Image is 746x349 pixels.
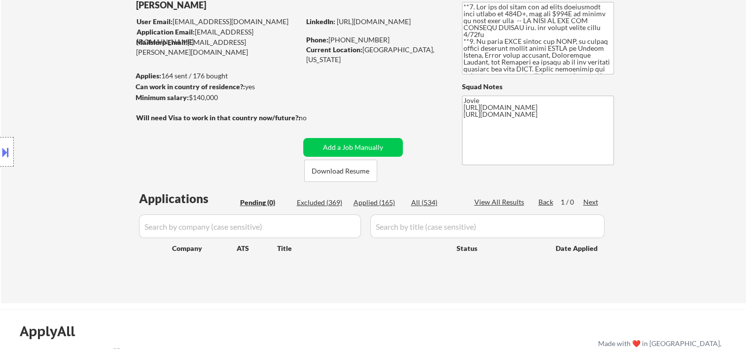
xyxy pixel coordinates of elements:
div: Next [583,197,599,207]
button: Download Resume [304,160,377,182]
strong: Can work in country of residence?: [136,82,245,91]
button: Add a Job Manually [303,138,403,157]
div: [EMAIL_ADDRESS][PERSON_NAME][DOMAIN_NAME] [136,37,300,57]
div: Date Applied [556,244,599,253]
div: ApplyAll [20,323,86,340]
strong: Mailslurp Email: [136,38,187,46]
strong: LinkedIn: [306,17,335,26]
div: $140,000 [136,93,300,103]
div: no [299,113,327,123]
a: [URL][DOMAIN_NAME] [337,17,411,26]
div: ATS [237,244,277,253]
input: Search by company (case sensitive) [139,214,361,238]
strong: Application Email: [137,28,195,36]
div: Pending (0) [240,198,289,208]
div: Title [277,244,447,253]
div: Company [172,244,237,253]
div: [PHONE_NUMBER] [306,35,446,45]
div: 164 sent / 176 bought [136,71,300,81]
input: Search by title (case sensitive) [370,214,604,238]
div: Excluded (369) [297,198,346,208]
div: 1 / 0 [561,197,583,207]
strong: User Email: [137,17,173,26]
strong: Phone: [306,35,328,44]
div: [EMAIL_ADDRESS][DOMAIN_NAME] [137,17,300,27]
strong: Current Location: [306,45,362,54]
div: All (534) [411,198,461,208]
div: Squad Notes [462,82,614,92]
div: [EMAIL_ADDRESS][DOMAIN_NAME] [137,27,300,46]
div: View All Results [474,197,527,207]
div: yes [136,82,297,92]
div: Back [538,197,554,207]
div: Status [457,239,541,257]
strong: Will need Visa to work in that country now/future?: [136,113,300,122]
div: [GEOGRAPHIC_DATA], [US_STATE] [306,45,446,64]
div: Applied (165) [354,198,403,208]
div: Applications [139,193,237,205]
